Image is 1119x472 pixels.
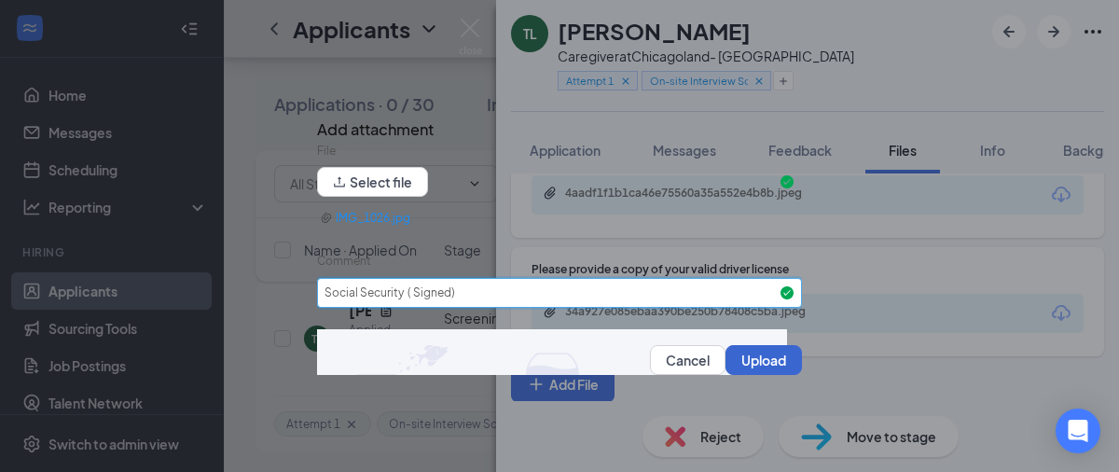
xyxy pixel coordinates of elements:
a: IMG_1026.jpg [321,207,791,229]
button: Upload [725,345,802,375]
button: Cancel [650,345,725,375]
span: upload Select file [317,177,428,191]
h3: Add attachment [317,118,434,142]
label: File [317,144,336,158]
span: upload [333,175,346,188]
label: Comment [317,254,371,268]
input: Comment [317,278,802,308]
div: Open Intercom Messenger [1056,409,1100,453]
button: upload Select file [317,167,428,197]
